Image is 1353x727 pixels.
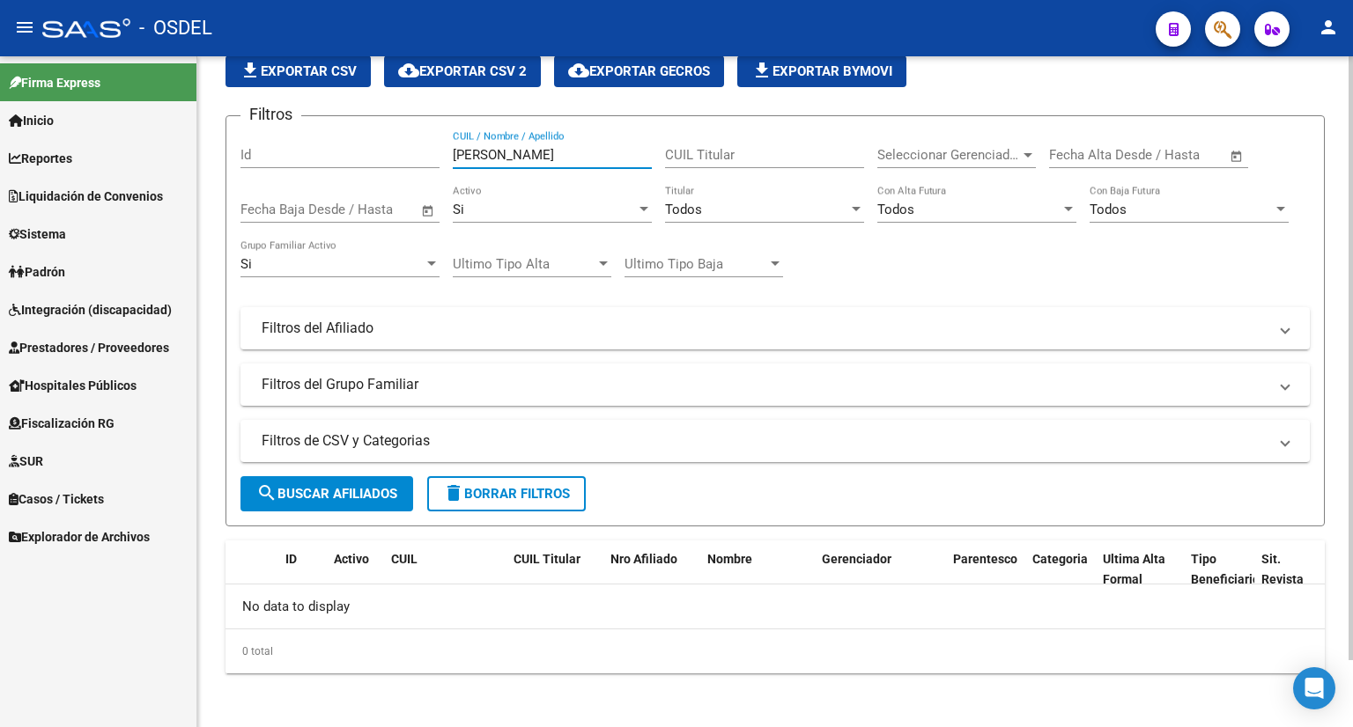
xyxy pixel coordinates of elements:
span: Fiscalización RG [9,414,115,433]
span: Sit. Revista [1261,552,1304,586]
span: Inicio [9,111,54,130]
span: Tipo Beneficiario [1191,552,1260,586]
span: Todos [1090,202,1127,217]
mat-icon: menu [14,17,35,38]
datatable-header-cell: Parentesco [946,540,1025,598]
input: Fecha fin [1136,147,1222,163]
mat-icon: file_download [751,60,773,81]
span: Si [240,256,252,272]
mat-icon: cloud_download [398,60,419,81]
button: Open calendar [418,201,439,221]
button: Buscar Afiliados [240,476,413,511]
span: CUIL [391,552,418,566]
span: Borrar Filtros [443,486,570,502]
div: No data to display [225,584,1325,628]
span: Todos [665,202,702,217]
datatable-header-cell: Nombre [700,540,815,598]
h3: Filtros [240,102,301,127]
span: SUR [9,452,43,471]
div: 0 total [225,629,1325,673]
span: Liquidación de Convenios [9,187,163,206]
span: Exportar GECROS [568,63,710,79]
mat-icon: search [256,482,277,503]
mat-expansion-panel-header: Filtros del Grupo Familiar [240,363,1310,406]
mat-icon: delete [443,482,464,503]
span: Parentesco [953,552,1017,566]
span: Nombre [707,552,752,566]
datatable-header-cell: Nro Afiliado [603,540,700,598]
span: Exportar CSV [240,63,357,79]
datatable-header-cell: Activo [327,540,384,598]
span: Firma Express [9,73,100,92]
span: Reportes [9,149,72,168]
datatable-header-cell: Categoria [1025,540,1096,598]
mat-panel-title: Filtros del Afiliado [262,319,1268,338]
span: Ultimo Tipo Baja [625,256,767,272]
span: Integración (discapacidad) [9,300,172,319]
span: Gerenciador [822,552,891,566]
span: Sistema [9,224,66,244]
span: Nro Afiliado [610,552,677,566]
datatable-header-cell: Tipo Beneficiario [1184,540,1254,598]
mat-panel-title: Filtros del Grupo Familiar [262,375,1268,394]
input: Fecha inicio [1049,147,1120,163]
button: Open calendar [1227,146,1247,166]
span: Exportar Bymovi [751,63,892,79]
datatable-header-cell: Ultima Alta Formal [1096,540,1184,598]
mat-expansion-panel-header: Filtros del Afiliado [240,307,1310,349]
span: Todos [877,202,914,217]
span: Buscar Afiliados [256,486,397,502]
div: Open Intercom Messenger [1293,667,1335,709]
datatable-header-cell: ID [278,540,327,598]
span: - OSDEL [139,9,212,48]
button: Exportar CSV [225,55,371,87]
button: Exportar GECROS [554,55,724,87]
mat-expansion-panel-header: Filtros de CSV y Categorias [240,420,1310,462]
span: Categoria [1032,552,1088,566]
span: ID [285,552,297,566]
span: Activo [334,552,369,566]
datatable-header-cell: Gerenciador [815,540,920,598]
mat-icon: person [1318,17,1339,38]
span: Prestadores / Proveedores [9,338,169,357]
datatable-header-cell: CUIL Titular [506,540,603,598]
button: Exportar CSV 2 [384,55,541,87]
button: Borrar Filtros [427,476,586,511]
span: Casos / Tickets [9,489,104,509]
span: Exportar CSV 2 [398,63,527,79]
button: Exportar Bymovi [737,55,906,87]
span: Ultima Alta Formal [1103,552,1165,586]
input: Fecha inicio [240,202,312,217]
span: Padrón [9,262,65,282]
input: Fecha fin [328,202,413,217]
span: Explorador de Archivos [9,527,150,547]
span: Ultimo Tipo Alta [453,256,595,272]
mat-icon: cloud_download [568,60,589,81]
span: CUIL Titular [514,552,580,566]
mat-icon: file_download [240,60,261,81]
span: Hospitales Públicos [9,376,137,395]
span: Si [453,202,464,217]
datatable-header-cell: CUIL [384,540,481,598]
span: Seleccionar Gerenciador [877,147,1020,163]
mat-panel-title: Filtros de CSV y Categorias [262,431,1268,451]
datatable-header-cell: Sit. Revista [1254,540,1325,598]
